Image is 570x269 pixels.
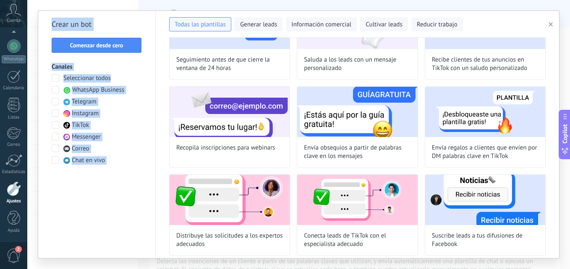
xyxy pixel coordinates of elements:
[176,144,275,152] span: Recopila inscripciones para webinars
[170,175,290,225] img: Distribuye las solicitudes a los expertos adecuados
[417,21,458,29] span: Reducir trabajo
[297,87,417,137] img: Envía obsequios a partir de palabras clave en los mensajes
[286,17,357,31] button: Información comercial
[432,232,539,248] span: Suscribe leads a tus difusiones de Facebook
[52,38,141,53] button: Comenzar desde cero
[52,18,142,31] h2: Crear un bot
[52,63,142,71] h3: Canales
[176,232,283,248] span: Distribuye las solicitudes a los expertos adecuados
[169,17,231,31] button: Todas las plantillas
[297,175,417,225] img: Conecta leads de TikTok con el especialista adecuado
[425,87,545,137] img: Envía regalos a clientes que envíen por DM palabras clave en TikTok
[2,55,26,63] div: WhatsApp
[360,17,408,31] button: Cultivar leads
[291,21,351,29] span: Información comercial
[304,232,411,248] span: Conecta leads de TikTok con el especialista adecuado
[304,144,411,160] span: Envía obsequios a partir de palabras clave en los mensajes
[72,98,97,106] span: Telegram
[304,56,411,72] span: Saluda a los leads con un mensaje personalizado
[411,17,463,31] button: Reducir trabajo
[72,121,89,129] span: TikTok
[2,115,26,120] div: Listas
[366,21,402,29] span: Cultivar leads
[70,42,123,48] span: Comenzar desde cero
[72,86,124,94] span: WhatsApp Business
[235,17,282,31] button: Generar leads
[72,133,101,141] span: Messenger
[15,246,22,253] span: 2
[432,144,539,160] span: Envía regalos a clientes que envíen por DM palabras clave en TikTok
[2,169,26,175] div: Estadísticas
[63,74,111,83] span: Seleccionar todos
[72,145,89,153] span: Correo
[170,87,290,137] img: Recopila inscripciones para webinars
[2,228,26,233] div: Ayuda
[432,56,539,72] span: Recibe clientes de tus anuncios en TikTok con un saludo personalizado
[72,156,105,165] span: Chat en vivo
[2,85,26,91] div: Calendario
[2,199,26,204] div: Ajustes
[2,142,26,147] div: Correo
[175,21,226,29] span: Todas las plantillas
[561,124,569,144] span: Copilot
[425,175,545,225] img: Suscribe leads a tus difusiones de Facebook
[72,109,99,118] span: Instagram
[176,56,283,72] span: Seguimiento antes de que cierre la ventana de 24 horas
[240,21,277,29] span: Generar leads
[7,18,21,23] span: Cuenta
